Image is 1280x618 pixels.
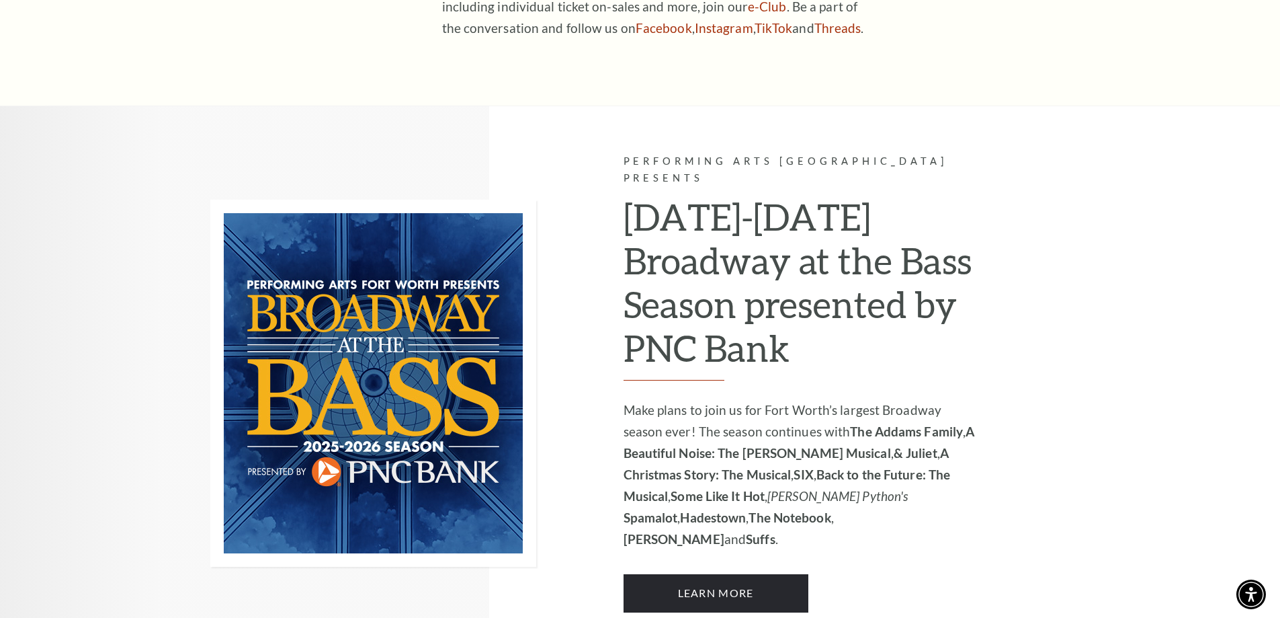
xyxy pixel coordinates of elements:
strong: Suffs [746,531,775,547]
a: Instagram - open in a new tab [695,20,753,36]
strong: A Beautiful Noise: The [PERSON_NAME] Musical [624,424,975,461]
a: Learn More 2025-2026 Broadway at the Bass Season presented by PNC Bank [624,574,808,612]
strong: The Addams Family [850,424,963,439]
a: TikTok - open in a new tab [755,20,793,36]
strong: [PERSON_NAME] [624,531,724,547]
strong: Hadestown [680,510,746,525]
strong: & Juliet [894,445,937,461]
h2: [DATE]-[DATE] Broadway at the Bass Season presented by PNC Bank [624,195,983,381]
strong: Spamalot [624,510,678,525]
p: Make plans to join us for Fort Worth’s largest Broadway season ever! The season continues with , ... [624,399,983,550]
em: [PERSON_NAME] Python's [767,488,908,504]
a: Facebook - open in a new tab [636,20,692,36]
img: Performing Arts Fort Worth Presents [210,200,536,567]
div: Accessibility Menu [1236,580,1266,609]
strong: The Notebook [749,510,830,525]
strong: A Christmas Story: The Musical [624,445,949,482]
p: Performing Arts [GEOGRAPHIC_DATA] Presents [624,153,983,187]
a: Threads - open in a new tab [814,20,861,36]
strong: Some Like It Hot [671,488,765,504]
strong: SIX [794,467,813,482]
strong: Back to the Future: The Musical [624,467,951,504]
